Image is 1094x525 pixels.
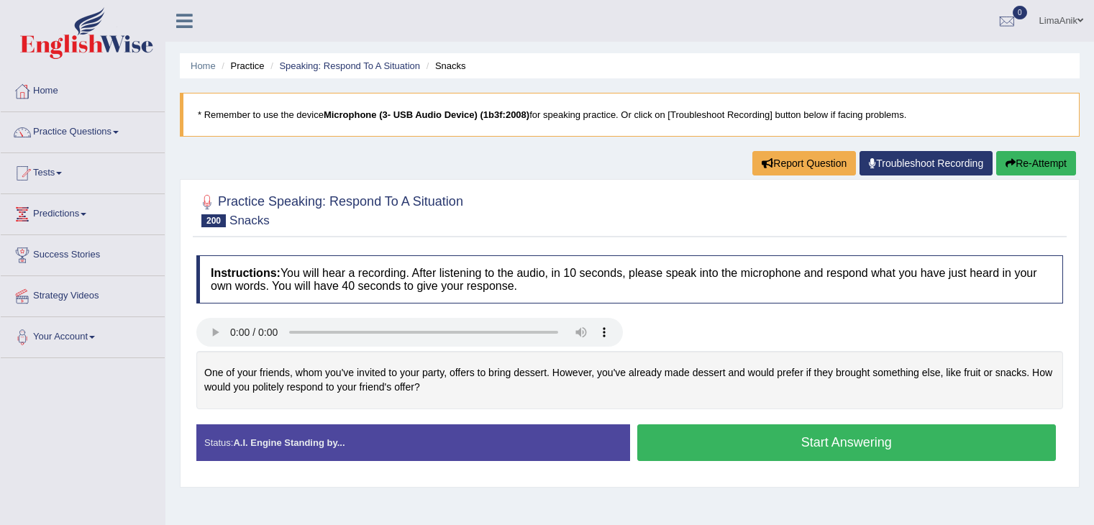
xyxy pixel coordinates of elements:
[196,191,463,227] h2: Practice Speaking: Respond To A Situation
[996,151,1076,175] button: Re-Attempt
[1013,6,1027,19] span: 0
[860,151,993,175] a: Troubleshoot Recording
[196,424,630,461] div: Status:
[324,109,529,120] b: Microphone (3- USB Audio Device) (1b3f:2008)
[191,60,216,71] a: Home
[196,351,1063,409] div: One of your friends, whom you've invited to your party, offers to bring dessert. However, you've ...
[201,214,226,227] span: 200
[752,151,856,175] button: Report Question
[211,267,281,279] b: Instructions:
[423,59,466,73] li: Snacks
[180,93,1080,137] blockquote: * Remember to use the device for speaking practice. Or click on [Troubleshoot Recording] button b...
[218,59,264,73] li: Practice
[1,112,165,148] a: Practice Questions
[1,153,165,189] a: Tests
[637,424,1057,461] button: Start Answering
[233,437,345,448] strong: A.I. Engine Standing by...
[1,71,165,107] a: Home
[1,276,165,312] a: Strategy Videos
[1,235,165,271] a: Success Stories
[279,60,420,71] a: Speaking: Respond To A Situation
[196,255,1063,303] h4: You will hear a recording. After listening to the audio, in 10 seconds, please speak into the mic...
[229,214,270,227] small: Snacks
[1,317,165,353] a: Your Account
[1,194,165,230] a: Predictions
